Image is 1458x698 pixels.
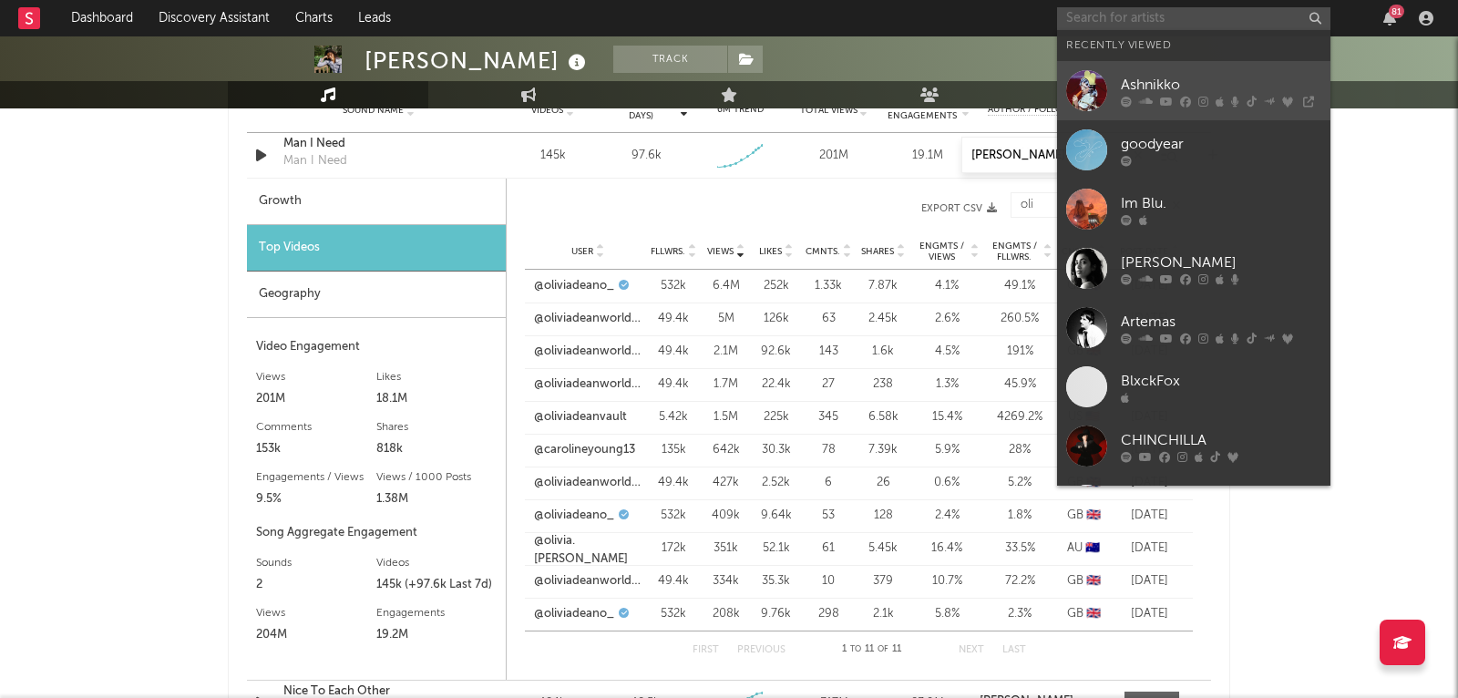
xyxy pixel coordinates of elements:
span: Videos (last 7 days) [604,99,678,121]
div: Artemas [1121,312,1321,334]
div: 2.1k [860,605,906,623]
div: 135k [651,441,696,459]
div: Engagements [376,602,497,624]
div: 30.3k [755,441,796,459]
span: to [850,645,861,653]
a: @oliviadeanworldwide [534,572,642,590]
div: 7.87k [860,277,906,295]
div: 10.7 % [915,572,979,590]
div: 345 [806,408,851,426]
div: 10 [806,572,851,590]
div: 532k [651,507,696,525]
input: Search for artists [1057,7,1330,30]
div: 7.39k [860,441,906,459]
div: 298 [806,605,851,623]
span: Views [707,246,734,257]
button: Track [613,46,727,73]
a: BlxckFox [1057,357,1330,416]
div: 1.8 % [988,507,1052,525]
button: Export CSV [543,203,997,214]
span: Sound Name [343,105,404,116]
div: Likes [376,366,497,388]
div: 49.1 % [988,277,1052,295]
div: [DATE] [1115,605,1184,623]
div: 2.6 % [915,310,979,328]
div: 532k [651,605,696,623]
div: 33.5 % [988,539,1052,558]
div: 61 [806,539,851,558]
div: 5.42k [651,408,696,426]
div: goodyear [1121,134,1321,156]
div: AU [1061,539,1106,558]
div: Sounds [256,552,376,574]
div: 16.4 % [915,539,979,558]
div: Ashnikko [1121,75,1321,97]
div: 2.1M [705,343,746,361]
a: [PERSON_NAME] [1057,239,1330,298]
a: @oliviadeano_ [534,507,614,525]
a: @oliviadeano_ [534,605,614,623]
div: 1 11 11 [822,639,922,661]
a: Artemas [1057,298,1330,357]
a: @oliviadeanworldwide [534,474,642,492]
div: 53 [806,507,851,525]
span: Shares [861,246,894,257]
div: 2.4 % [915,507,979,525]
div: 2.45k [860,310,906,328]
button: Next [959,645,984,655]
div: Growth [247,179,506,225]
span: 🇬🇧 [1086,575,1101,587]
div: Video Engagement [256,336,497,358]
div: Recently Viewed [1066,35,1321,56]
div: Shares [376,416,497,438]
a: @oliviadeanvault [534,408,627,426]
span: Cmnts. [806,246,840,257]
div: 532k [651,277,696,295]
div: [DATE] [1115,507,1184,525]
span: 🇬🇧 [1086,608,1101,620]
div: [PERSON_NAME] [364,46,590,76]
div: 5.45k [860,539,906,558]
a: @carolineyoung13 [534,441,635,459]
div: [DATE] [1115,572,1184,590]
div: 252k [755,277,796,295]
div: 2.3 % [988,605,1052,623]
div: CHINCHILLA [1121,430,1321,452]
div: 63 [806,310,851,328]
div: Views / 1000 Posts [376,467,497,488]
div: 19.2M [376,624,497,646]
a: @olivia.[PERSON_NAME] [534,532,642,568]
div: Engagements / Views [256,467,376,488]
div: 201M [256,388,376,410]
div: 427k [705,474,746,492]
div: Im Blu. [1121,193,1321,215]
div: 15.4 % [915,408,979,426]
button: First [693,645,719,655]
div: [PERSON_NAME] [1121,252,1321,274]
div: 78 [806,441,851,459]
input: Search by song name or URL [962,149,1155,163]
div: Views [256,602,376,624]
button: 81 [1383,11,1396,26]
div: 5.2 % [988,474,1052,492]
a: CHINCHILLA [1057,416,1330,476]
div: 351k [705,539,746,558]
span: of [878,645,888,653]
div: 334k [705,572,746,590]
div: 6.4M [705,277,746,295]
div: 1.33k [806,277,851,295]
div: 153k [256,438,376,460]
div: 143 [806,343,851,361]
span: Fllwrs. [651,246,685,257]
div: 2 [256,574,376,596]
span: Engmts / Views [915,241,968,262]
a: Im Blu. [1057,180,1330,239]
div: 191 % [988,343,1052,361]
a: @oliviadeanworldwide [534,310,642,328]
div: 128 [860,507,906,525]
div: Top Videos [247,225,506,272]
span: 🇦🇺 [1085,542,1100,554]
a: @oliviadeanworldwide [534,375,642,394]
span: Likes [759,246,782,257]
input: Search... [1011,192,1193,218]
